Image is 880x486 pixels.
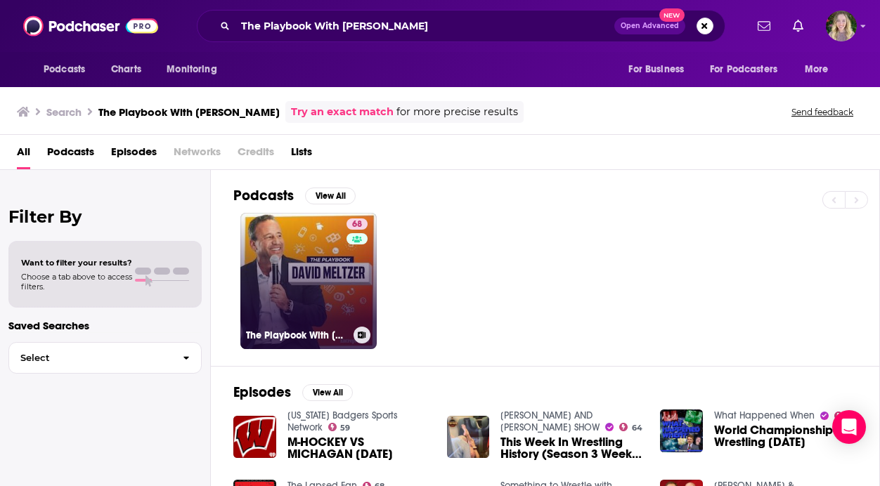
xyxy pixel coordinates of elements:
[302,384,353,401] button: View All
[826,11,857,41] button: Show profile menu
[174,140,221,169] span: Networks
[233,187,356,204] a: PodcastsView All
[614,18,685,34] button: Open AdvancedNew
[396,104,518,120] span: for more precise results
[233,383,291,401] h2: Episodes
[246,329,348,341] h3: The Playbook With [PERSON_NAME]
[8,319,202,332] p: Saved Searches
[619,423,642,431] a: 64
[291,140,312,169] a: Lists
[287,436,430,460] span: M-HOCKEY VS MICHAGAN [DATE]
[287,409,398,433] a: Wisconsin Badgers Sports Network
[23,13,158,39] img: Podchaser - Follow, Share and Rate Podcasts
[787,106,858,118] button: Send feedback
[714,409,815,421] a: What Happened When
[34,56,103,83] button: open menu
[632,425,642,431] span: 64
[21,258,132,268] span: Want to filter your results?
[47,140,94,169] a: Podcasts
[832,410,866,444] div: Open Intercom Messenger
[500,436,643,460] a: This Week In Wrestling History (Season 3 Week 33: 8/13 – 8/19)
[98,105,280,119] h3: The Playbook With [PERSON_NAME]
[826,11,857,41] img: User Profile
[628,60,684,79] span: For Business
[826,11,857,41] span: Logged in as lauren19365
[447,416,490,459] img: This Week In Wrestling History (Season 3 Week 33: 8/13 – 8/19)
[352,218,362,232] span: 68
[102,56,150,83] a: Charts
[752,14,776,38] a: Show notifications dropdown
[233,416,276,459] img: M-HOCKEY VS MICHAGAN 11-4-23
[287,436,430,460] a: M-HOCKEY VS MICHAGAN 11-4-23
[619,56,701,83] button: open menu
[500,409,600,433] a: DON TONY AND KEVIN CASTLE SHOW
[795,56,846,83] button: open menu
[238,140,274,169] span: Credits
[44,60,85,79] span: Podcasts
[710,60,777,79] span: For Podcasters
[197,10,725,42] div: Search podcasts, credits, & more...
[233,187,294,204] h2: Podcasts
[347,218,368,230] a: 68
[714,424,857,448] span: World Championship Wrestling [DATE]
[111,60,141,79] span: Charts
[111,140,157,169] a: Episodes
[46,105,82,119] h3: Search
[8,206,202,227] h2: Filter By
[621,22,679,29] span: Open Advanced
[240,213,377,349] a: 68The Playbook With [PERSON_NAME]
[8,342,202,374] button: Select
[660,409,703,452] img: World Championship Wrestling 05-24-1986
[157,56,235,83] button: open menu
[17,140,30,169] a: All
[701,56,798,83] button: open menu
[787,14,809,38] a: Show notifications dropdown
[714,424,857,448] a: World Championship Wrestling 05-24-1986
[291,104,394,120] a: Try an exact match
[659,8,685,22] span: New
[233,383,353,401] a: EpisodesView All
[235,15,614,37] input: Search podcasts, credits, & more...
[167,60,216,79] span: Monitoring
[328,423,351,431] a: 59
[805,60,829,79] span: More
[9,353,172,362] span: Select
[305,188,356,204] button: View All
[21,272,132,291] span: Choose a tab above to access filters.
[340,425,350,431] span: 59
